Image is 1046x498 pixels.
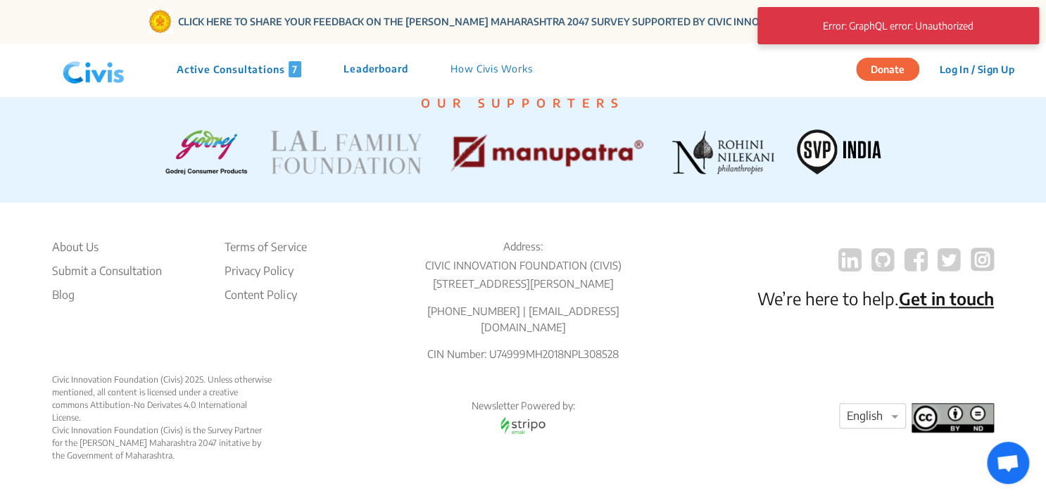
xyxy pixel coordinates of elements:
[396,399,650,413] p: Newsletter Powered by:
[671,129,774,174] img: ROHINI NILEKANI PHILANTHROPIES
[396,257,650,274] p: CIVIC INNOVATION FOUNDATION (CIVIS)
[987,442,1029,484] a: Open chat
[52,424,274,462] div: Civic Innovation Foundation (Civis) is the Survey Partner for the [PERSON_NAME] Maharashtra 2047 ...
[148,9,172,34] img: Gom Logo
[912,403,994,433] img: footer logo
[396,276,650,292] p: [STREET_ADDRESS][PERSON_NAME]
[177,61,301,77] p: Active Consultations
[930,58,1023,80] button: Log In / Sign Up
[757,286,994,311] p: We’re here to help.
[52,286,162,303] a: Blog
[396,346,650,362] p: CIN Number: U74999MH2018NPL308528
[289,61,301,77] span: 7
[225,238,306,255] li: Terms of Service
[344,61,408,77] p: Leaderboard
[445,129,648,174] img: Manupatra
[450,61,533,77] p: How Civis Works
[52,238,162,255] li: About Us
[775,13,1021,39] p: Error: GraphQL error: Unauthorized
[856,58,919,81] button: Donate
[52,373,274,424] div: Civic Innovation Foundation (Civis) 2025. Unless otherwise mentioned, all content is licensed und...
[52,262,162,279] li: Submit a Consultation
[225,262,306,279] li: Privacy Policy
[856,61,930,75] a: Donate
[270,129,422,174] img: LAL FAMILY FOUNDATION
[396,303,650,335] p: [PHONE_NUMBER] | [EMAIL_ADDRESS][DOMAIN_NAME]
[225,286,306,303] li: Content Policy
[493,413,553,438] img: stripo email logo
[165,129,247,174] img: Godrej
[899,288,994,309] a: Get in touch
[396,238,650,255] p: Address:
[57,49,130,91] img: navlogo.png
[797,129,881,174] img: SVP INDIA
[178,14,898,29] a: CLICK HERE TO SHARE YOUR FEEDBACK ON THE [PERSON_NAME] MAHARASHTRA 2047 SURVEY SUPPORTED BY CIVIC...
